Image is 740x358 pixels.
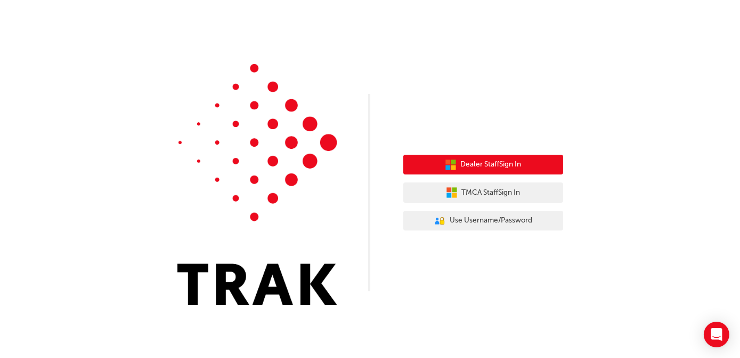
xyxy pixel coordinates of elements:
span: Dealer Staff Sign In [461,158,522,171]
span: TMCA Staff Sign In [462,187,521,199]
button: TMCA StaffSign In [403,182,563,203]
button: Use Username/Password [403,211,563,231]
div: Open Intercom Messenger [704,322,729,347]
span: Use Username/Password [450,214,532,227]
img: Trak [177,64,337,305]
button: Dealer StaffSign In [403,155,563,175]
